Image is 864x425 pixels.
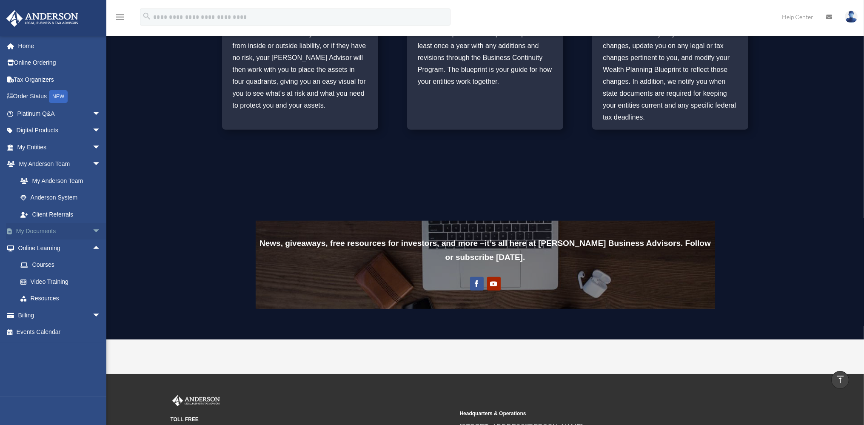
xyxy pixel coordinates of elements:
[603,4,738,123] p: In the third part of the program, we’ll periodically review your current situation to see if ther...
[12,273,114,290] a: Video Training
[115,12,125,22] i: menu
[835,374,845,385] i: vertical_align_top
[6,156,114,173] a: My Anderson Teamarrow_drop_down
[92,223,109,240] span: arrow_drop_down
[460,409,743,418] small: Headquarters & Operations
[233,4,368,111] p: This is the first aspect in creating your wealth plan for the future. By helping you understand w...
[92,105,109,123] span: arrow_drop_down
[12,257,114,274] a: Courses
[6,54,114,71] a: Online Ordering
[92,122,109,140] span: arrow_drop_down
[831,371,849,389] a: vertical_align_top
[92,156,109,173] span: arrow_drop_down
[142,11,151,21] i: search
[6,71,114,88] a: Tax Organizers
[6,37,114,54] a: Home
[487,277,501,291] a: Follow on Youtube
[6,223,114,240] a: My Documentsarrow_drop_down
[6,324,114,341] a: Events Calendar
[6,139,114,156] a: My Entitiesarrow_drop_down
[259,239,711,262] b: News, giveaways, free resources for investors, and more – it’s all here at [PERSON_NAME] Business...
[49,90,68,103] div: NEW
[92,307,109,324] span: arrow_drop_down
[6,88,114,106] a: Order StatusNEW
[12,290,114,307] a: Resources
[845,11,858,23] img: User Pic
[6,307,114,324] a: Billingarrow_drop_down
[6,240,114,257] a: Online Learningarrow_drop_up
[92,240,109,257] span: arrow_drop_up
[12,189,109,206] a: Anderson System
[470,277,484,291] a: Follow on Facebook
[92,139,109,156] span: arrow_drop_down
[418,4,553,88] p: The second and most robust aspect is creating and implementing your customized wealth blueprint. ...
[12,206,114,223] a: Client Referrals
[171,415,454,424] small: TOLL FREE
[4,10,81,27] img: Anderson Advisors Platinum Portal
[115,15,125,22] a: menu
[12,172,114,189] a: My Anderson Team
[6,105,114,122] a: Platinum Q&Aarrow_drop_down
[171,395,222,406] img: Anderson Advisors Platinum Portal
[6,122,114,139] a: Digital Productsarrow_drop_down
